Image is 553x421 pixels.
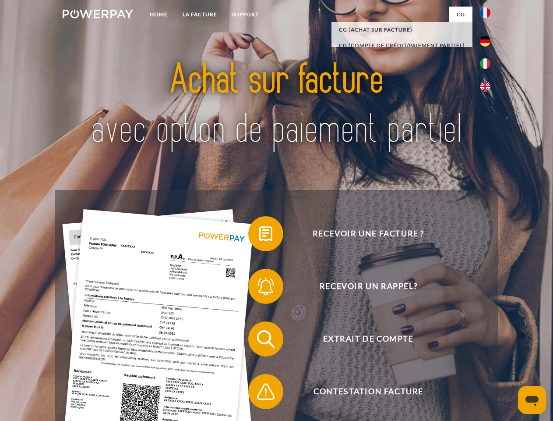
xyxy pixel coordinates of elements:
[248,321,476,357] button: Extrait de compte
[518,386,546,414] iframe: Bouton de lancement de la fenêtre de messagerie
[248,269,476,304] button: Recevoir un rappel?
[255,328,277,350] img: qb_search.svg
[63,10,133,18] img: logo-powerpay-white.svg
[480,58,490,69] img: it
[261,216,476,251] span: Recevoir une facture ?
[142,7,175,22] a: Home
[331,38,472,54] a: CG (Compte de crédit/paiement partiel)
[84,42,469,168] img: title-powerpay_fr.svg
[225,7,266,22] a: Support
[255,381,277,403] img: qb_warning.svg
[255,275,277,297] img: qb_bell.svg
[248,374,476,409] button: Contestation Facture
[248,216,476,251] button: Recevoir une facture ?
[261,269,476,304] span: Recevoir un rappel?
[261,374,476,409] span: Contestation Facture
[480,36,490,46] img: de
[480,7,490,18] img: fr
[449,7,472,22] a: CG
[331,22,472,38] a: CG (achat sur facture)
[261,321,476,357] span: Extrait de compte
[480,81,490,92] img: en
[175,7,225,22] a: LA FACTURE
[255,223,277,245] img: qb_bill.svg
